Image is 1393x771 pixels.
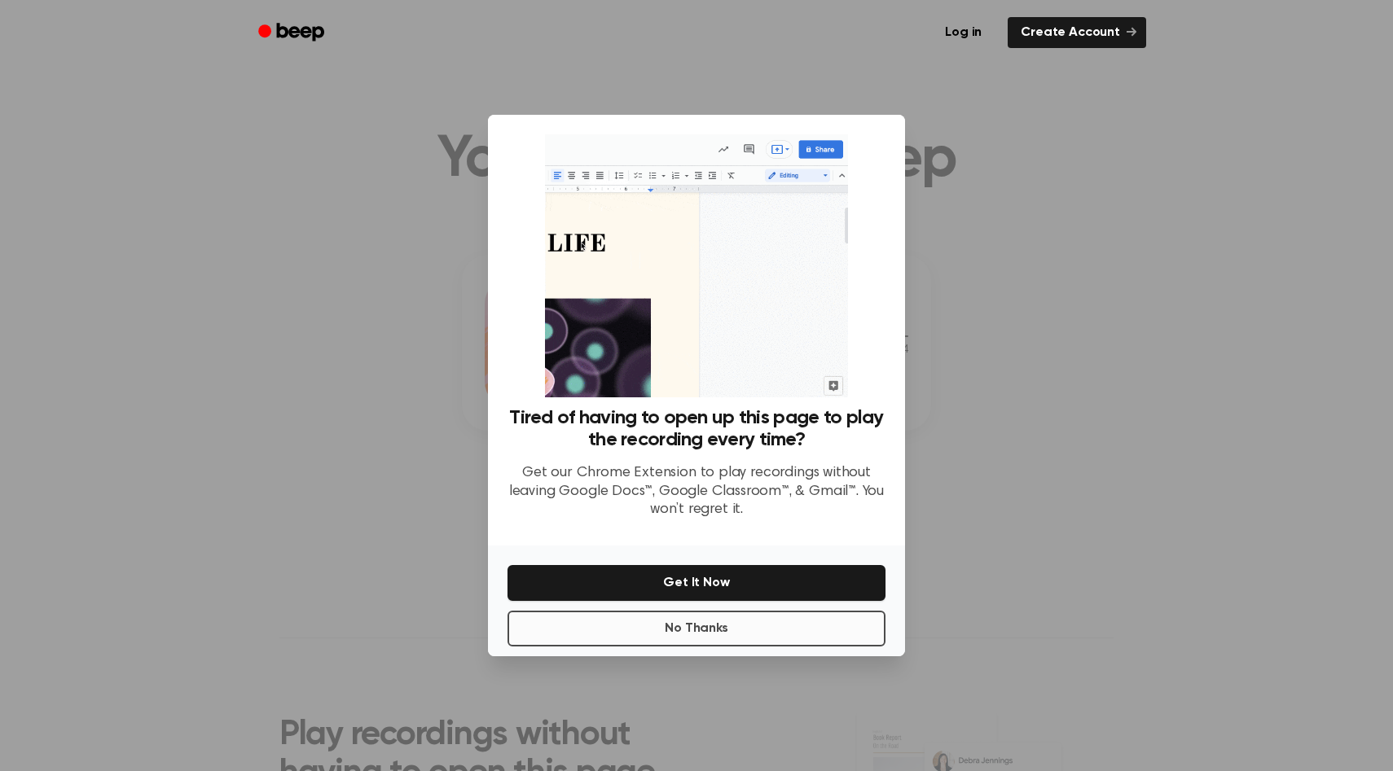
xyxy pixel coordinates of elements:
a: Beep [247,17,339,49]
h3: Tired of having to open up this page to play the recording every time? [508,407,885,451]
a: Log in [929,14,998,51]
button: Get It Now [508,565,885,601]
img: Beep extension in action [545,134,847,397]
button: No Thanks [508,611,885,646]
a: Create Account [1008,17,1146,48]
p: Get our Chrome Extension to play recordings without leaving Google Docs™, Google Classroom™, & Gm... [508,464,885,519]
